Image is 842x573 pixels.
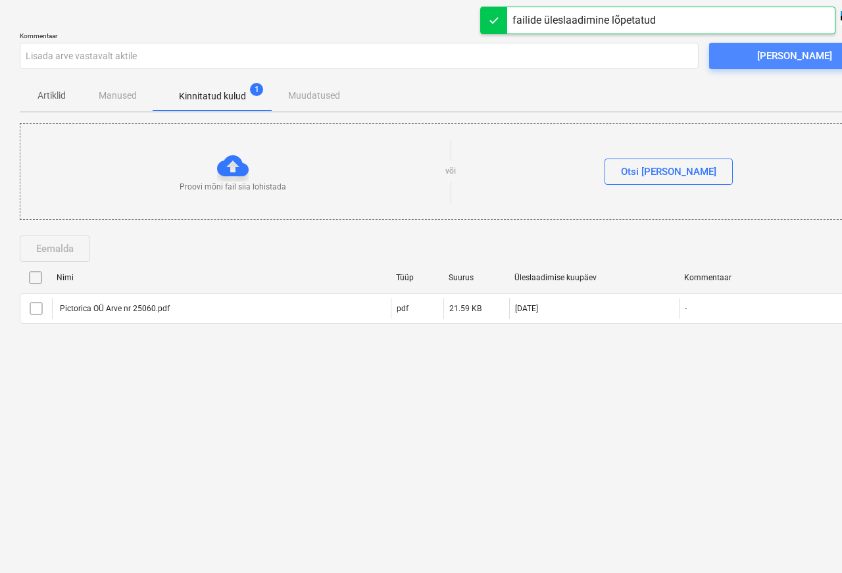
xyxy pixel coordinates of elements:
[250,83,263,96] span: 1
[515,304,538,313] div: [DATE]
[396,273,438,282] div: Tüüp
[57,273,385,282] div: Nimi
[180,182,286,193] p: Proovi mõni fail siia lohistada
[449,273,504,282] div: Suurus
[179,89,246,103] p: Kinnitatud kulud
[605,159,733,185] button: Otsi [PERSON_NAME]
[20,32,699,43] p: Kommentaar
[36,89,67,103] p: Artiklid
[514,273,674,282] div: Üleslaadimise kuupäev
[621,163,716,180] div: Otsi [PERSON_NAME]
[685,304,687,313] div: -
[449,304,482,313] div: 21.59 KB
[58,304,170,313] div: Pictorica OÜ Arve nr 25060.pdf
[397,304,409,313] div: pdf
[445,166,456,177] p: või
[757,47,832,64] div: [PERSON_NAME]
[512,12,656,28] div: failide üleslaadimine lõpetatud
